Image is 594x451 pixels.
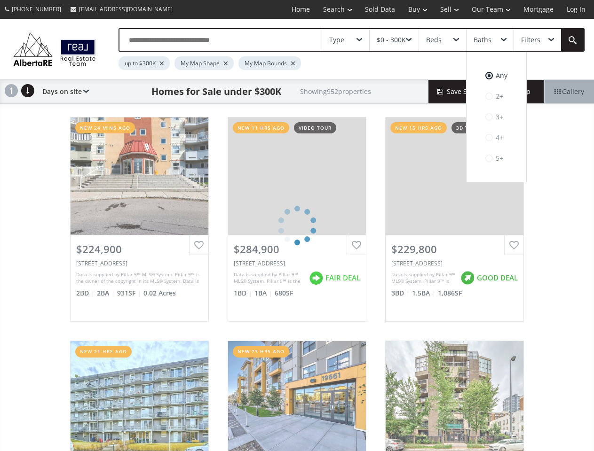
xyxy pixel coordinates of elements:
[9,30,100,68] img: Logo
[476,88,517,104] label: 2+
[174,56,234,70] div: My Map Shape
[474,37,491,43] div: Baths
[66,0,177,18] a: [EMAIL_ADDRESS][DOMAIN_NAME]
[79,5,173,13] span: [EMAIL_ADDRESS][DOMAIN_NAME]
[426,37,442,43] div: Beds
[238,56,301,70] div: My Map Bounds
[428,80,494,103] button: Save Search
[377,37,406,43] div: $0 - 300K
[38,80,89,103] div: Days on site
[151,85,281,98] h1: Homes for Sale under $300K
[476,150,517,166] label: 5+
[12,5,61,13] span: [PHONE_NUMBER]
[554,87,584,96] span: Gallery
[476,109,517,125] label: 3+
[521,37,540,43] div: Filters
[544,80,594,103] div: Gallery
[476,130,517,146] label: 4+
[119,56,170,70] div: up to $300K
[476,68,517,84] label: Any
[300,88,371,95] h2: Showing 952 properties
[329,37,344,43] div: Type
